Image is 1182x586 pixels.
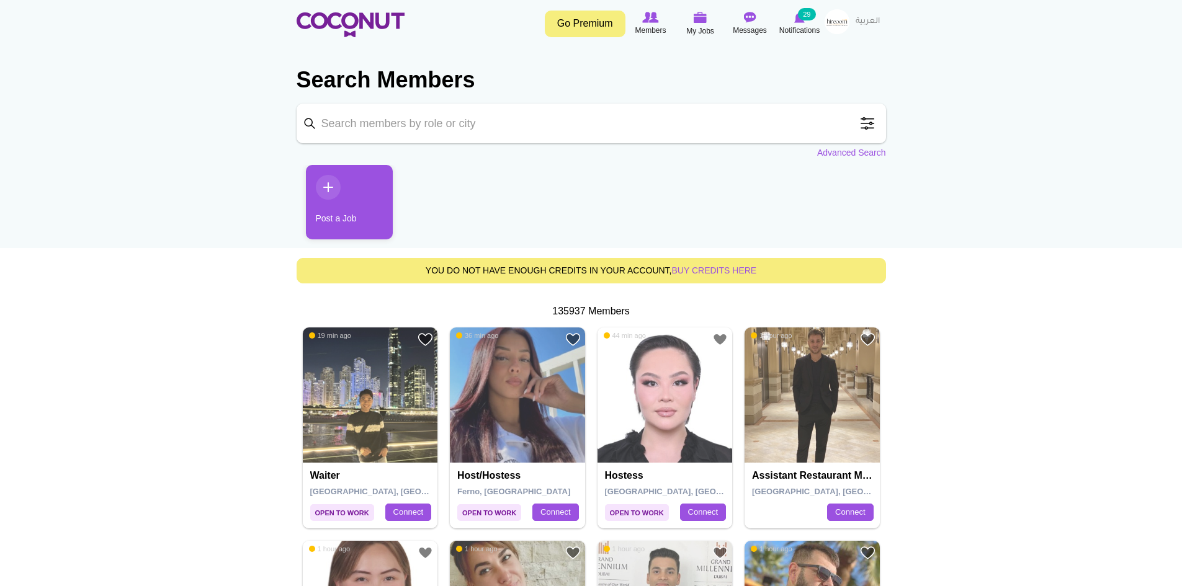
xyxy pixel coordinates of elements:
h2: Search Members [297,65,886,95]
span: Open to Work [605,504,669,521]
a: Connect [532,504,578,521]
img: Messages [744,12,756,23]
img: My Jobs [694,12,707,23]
h4: Host/Hostess [457,470,581,481]
a: Add to Favourites [565,545,581,561]
a: Add to Favourites [860,545,875,561]
a: Connect [680,504,726,521]
span: [GEOGRAPHIC_DATA], [GEOGRAPHIC_DATA] [752,487,929,496]
small: 29 [798,8,815,20]
h4: Waiter [310,470,434,481]
li: 1 / 1 [297,165,383,249]
span: 44 min ago [604,331,646,340]
span: Open to Work [457,504,521,521]
a: Advanced Search [817,146,886,159]
span: Members [635,24,666,37]
img: Home [297,12,405,37]
span: 36 min ago [456,331,498,340]
input: Search members by role or city [297,104,886,143]
h4: Hostess [605,470,728,481]
a: Add to Favourites [712,332,728,347]
span: Messages [733,24,767,37]
a: Browse Members Members [626,9,676,38]
h5: You do not have enough credits in your account, [307,266,876,275]
a: Add to Favourites [418,332,433,347]
a: Add to Favourites [418,545,433,561]
span: My Jobs [686,25,714,37]
a: Connect [827,504,873,521]
a: Notifications Notifications 29 [775,9,825,38]
span: 19 min ago [309,331,351,340]
h4: Assistant Restaurant Manager [752,470,875,481]
a: Add to Favourites [565,332,581,347]
span: 1 hour ago [751,331,792,340]
a: My Jobs My Jobs [676,9,725,38]
span: 1 hour ago [456,544,498,553]
img: Browse Members [642,12,658,23]
span: 1 hour ago [751,544,792,553]
a: العربية [849,9,886,34]
a: Add to Favourites [860,332,875,347]
a: buy credits here [672,265,757,275]
span: [GEOGRAPHIC_DATA], [GEOGRAPHIC_DATA] [605,487,782,496]
a: Go Premium [545,11,625,37]
span: 1 hour ago [309,544,351,553]
img: Notifications [794,12,805,23]
span: 1 hour ago [604,544,645,553]
a: Post a Job [306,165,393,239]
a: Connect [385,504,431,521]
span: Open to Work [310,504,374,521]
a: Add to Favourites [712,545,728,561]
span: [GEOGRAPHIC_DATA], [GEOGRAPHIC_DATA] [310,487,487,496]
span: Ferno, [GEOGRAPHIC_DATA] [457,487,570,496]
div: 135937 Members [297,304,886,319]
span: Notifications [779,24,820,37]
a: Messages Messages [725,9,775,38]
